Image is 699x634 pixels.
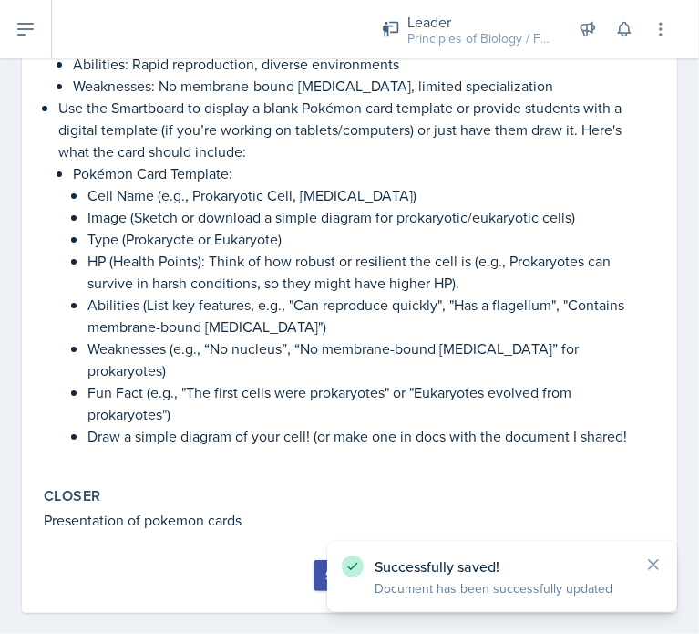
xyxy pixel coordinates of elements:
p: Fun Fact (e.g., "The first cells were prokaryotes" or "Eukaryotes evolved from prokaryotes") [87,381,655,425]
p: Abilities (List key features, e.g., "Can reproduce quickly", "Has a flagellum", "Contains membran... [87,294,655,338]
div: Principles of Biology / Fall 2025 [407,29,553,48]
p: Document has been successfully updated [375,579,630,598]
button: Submit [314,560,385,591]
p: Draw a simple diagram of your cell! (or make one in docs with the document I shared! [87,425,655,447]
p: HP (Health Points): Think of how robust or resilient the cell is (e.g., Prokaryotes can survive i... [87,250,655,294]
p: Weaknesses: No membrane-bound [MEDICAL_DATA], limited specialization [73,75,655,97]
p: Pokémon Card Template: [73,162,655,184]
p: Successfully saved! [375,557,630,576]
p: Image (Sketch or download a simple diagram for prokaryotic/eukaryotic cells) [87,206,655,228]
label: Closer [44,487,100,505]
p: Abilities: Rapid reproduction, diverse environments [73,53,655,75]
p: Type (Prokaryote or Eukaryote) [87,228,655,250]
p: Weaknesses (e.g., “No nucleus”, “No membrane-bound [MEDICAL_DATA]” for prokaryotes) [87,338,655,381]
p: Use the Smartboard to display a blank Pokémon card template or provide students with a digital te... [58,97,655,162]
div: Submit [325,568,374,583]
p: Cell Name (e.g., Prokaryotic Cell, [MEDICAL_DATA]) [87,184,655,206]
p: Presentation of pokemon cards [44,509,655,531]
div: Leader [407,11,553,33]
